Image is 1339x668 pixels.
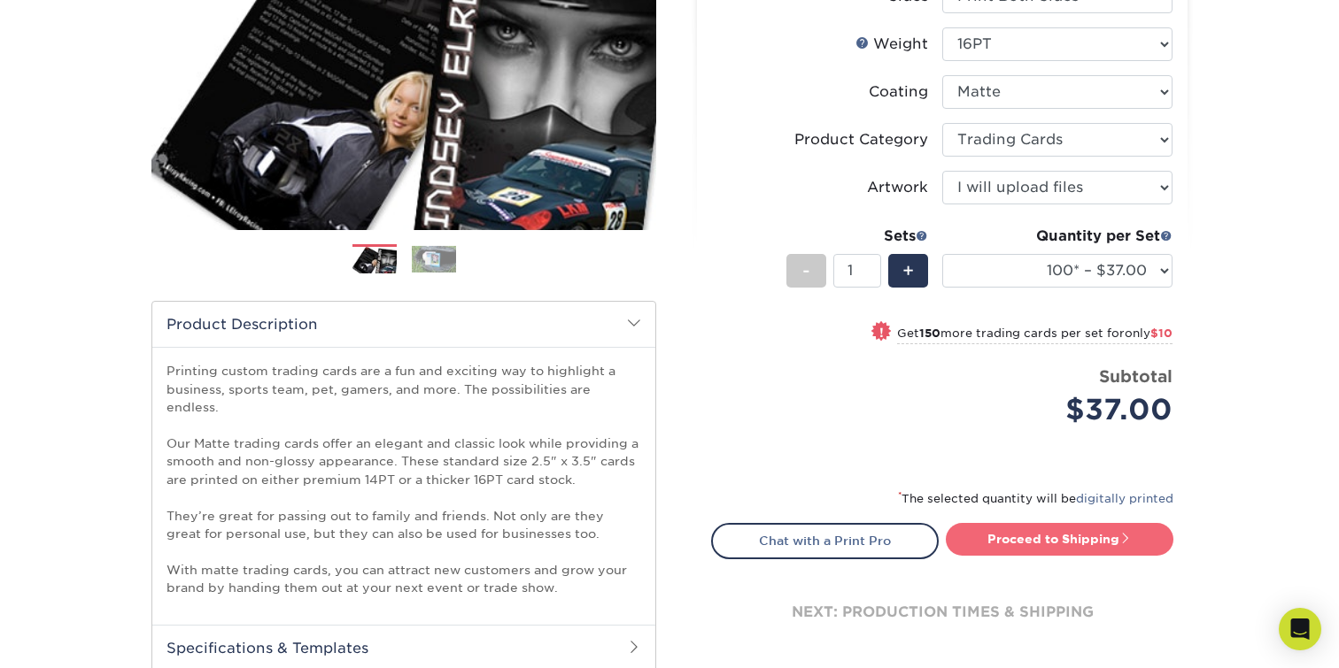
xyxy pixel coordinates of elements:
[711,523,939,558] a: Chat with a Print Pro
[946,523,1173,555] a: Proceed to Shipping
[4,614,151,662] iframe: Google Customer Reviews
[1125,326,1173,340] span: only
[711,559,1173,665] div: next: production times & shipping
[869,81,928,103] div: Coating
[919,326,940,340] strong: 150
[1099,366,1173,386] strong: Subtotal
[1150,326,1173,340] span: $10
[412,246,456,273] img: Trading Cards 02
[855,34,928,55] div: Weight
[897,326,1173,344] small: Get more trading cards per set for
[794,129,928,150] div: Product Category
[1076,492,1173,505] a: digitally printed
[152,302,655,347] h2: Product Description
[1279,608,1321,650] div: Open Intercom Messenger
[902,257,914,284] span: +
[898,492,1173,505] small: The selected quantity will be
[352,245,397,275] img: Trading Cards 01
[942,226,1173,247] div: Quantity per Set
[956,388,1173,431] div: $37.00
[786,226,928,247] div: Sets
[166,362,641,596] p: Printing custom trading cards are a fun and exciting way to highlight a business, sports team, pe...
[802,257,810,284] span: -
[867,177,928,198] div: Artwork
[879,323,884,342] span: !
